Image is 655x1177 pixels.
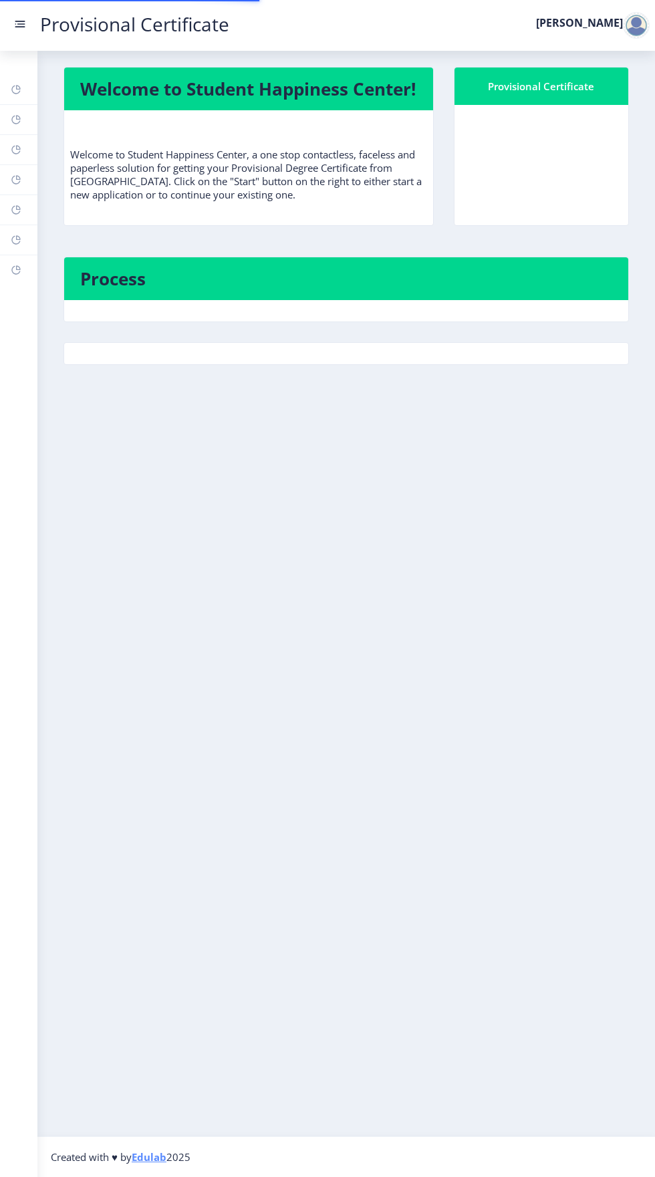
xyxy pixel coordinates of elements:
label: [PERSON_NAME] [536,17,623,28]
h4: Welcome to Student Happiness Center! [80,78,417,100]
p: Welcome to Student Happiness Center, a one stop contactless, faceless and paperless solution for ... [70,121,427,201]
a: Edulab [132,1150,166,1164]
span: Created with ♥ by 2025 [51,1150,190,1164]
h4: Process [80,268,612,289]
div: Provisional Certificate [471,78,612,94]
a: Provisional Certificate [27,17,243,31]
